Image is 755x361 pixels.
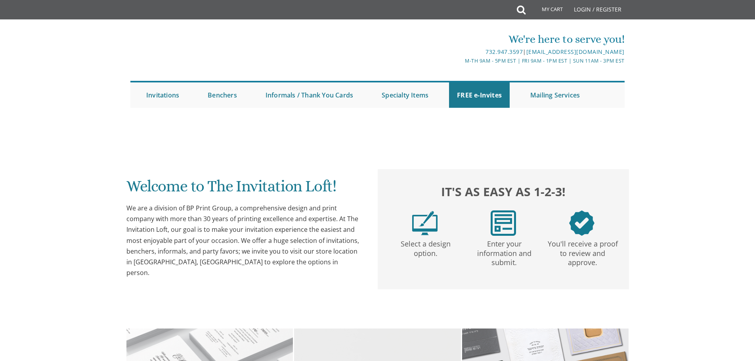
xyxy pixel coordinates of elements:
[126,178,362,201] h1: Welcome to The Invitation Loft!
[296,31,625,47] div: We're here to serve you!
[545,236,620,267] p: You'll receive a proof to review and approve.
[569,210,594,236] img: step3.png
[296,57,625,65] div: M-Th 9am - 5pm EST | Fri 9am - 1pm EST | Sun 11am - 3pm EST
[386,183,621,201] h2: It's as easy as 1-2-3!
[449,82,510,108] a: FREE e-Invites
[374,82,436,108] a: Specialty Items
[491,210,516,236] img: step2.png
[466,236,542,267] p: Enter your information and submit.
[258,82,361,108] a: Informals / Thank You Cards
[388,236,463,258] p: Select a design option.
[412,210,438,236] img: step1.png
[138,82,187,108] a: Invitations
[126,203,362,278] div: We are a division of BP Print Group, a comprehensive design and print company with more than 30 y...
[485,48,523,55] a: 732.947.3597
[296,47,625,57] div: |
[526,48,625,55] a: [EMAIL_ADDRESS][DOMAIN_NAME]
[200,82,245,108] a: Benchers
[522,82,588,108] a: Mailing Services
[525,1,568,21] a: My Cart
